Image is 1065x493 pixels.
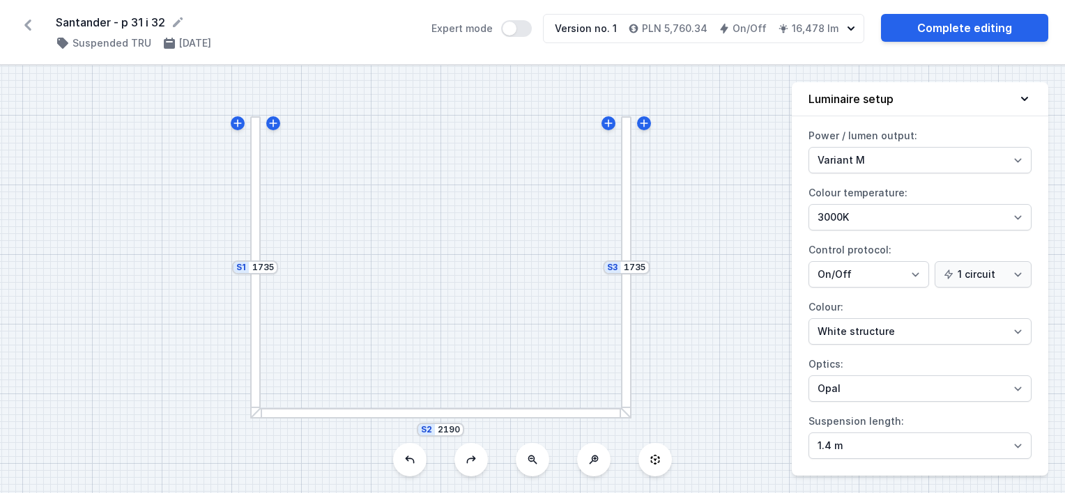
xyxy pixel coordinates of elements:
[431,20,532,37] label: Expert mode
[809,296,1032,345] label: Colour:
[56,14,415,31] form: Santander - p 31 i 32
[72,36,151,50] h4: Suspended TRU
[809,204,1032,230] select: Colour temperature:
[792,82,1048,116] button: Luminaire setup
[171,15,185,29] button: Rename project
[252,262,274,273] input: Dimension [mm]
[501,20,532,37] button: Expert mode
[623,262,645,273] input: Dimension [mm]
[881,14,1048,42] a: Complete editing
[809,239,1032,288] label: Control protocol:
[179,36,211,50] h4: [DATE]
[809,375,1032,402] select: Optics:
[809,182,1032,230] label: Colour temperature:
[809,318,1032,345] select: Colour:
[555,22,617,36] div: Version no. 1
[792,22,838,36] h4: 16,478 lm
[809,261,929,288] select: Control protocol:
[809,125,1032,173] label: Power / lumen output:
[809,410,1032,459] label: Suspension length:
[438,424,460,435] input: Dimension [mm]
[733,22,767,36] h4: On/Off
[809,353,1032,402] label: Optics:
[935,261,1032,288] select: Control protocol:
[809,432,1032,459] select: Suspension length:
[809,147,1032,173] select: Power / lumen output:
[642,22,707,36] h4: PLN 5,760.34
[543,14,864,43] button: Version no. 1PLN 5,760.34On/Off16,478 lm
[809,91,894,107] h4: Luminaire setup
